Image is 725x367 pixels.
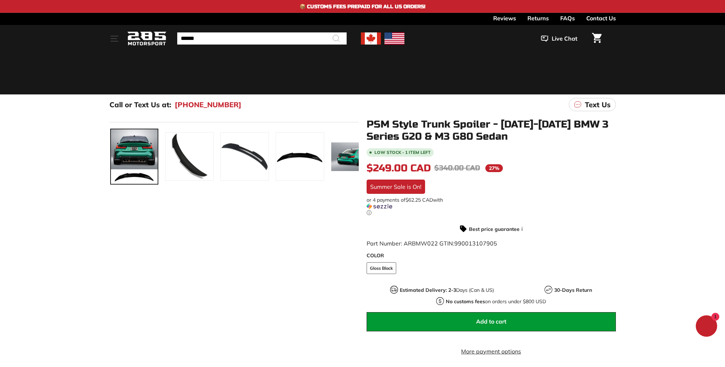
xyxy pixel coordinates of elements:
[367,240,497,247] span: Part Number: ARBMW022 GTIN:
[527,13,549,24] a: Returns
[367,348,616,355] a: More payment options
[531,34,588,43] button: Live Chat
[552,35,577,43] span: Live Chat
[586,13,616,24] a: Contact Us
[446,298,485,305] strong: No customs fees
[588,27,606,50] a: Cart
[367,197,616,216] div: or 4 payments of with
[367,118,616,143] h1: PSM Style Trunk Spoiler - [DATE]-[DATE] BMW 3 Series G20 & M3 G80 Sedan
[485,164,503,172] span: 27%
[434,164,480,172] span: $340.00 CAD
[300,4,425,10] h4: 📦 Customs Fees Prepaid for All US Orders!
[405,197,433,203] span: $62.25 CAD
[446,298,546,305] p: on orders under $800 USD
[493,13,516,24] a: Reviews
[367,197,616,216] div: or 4 payments of$62.25 CADwithSezzle Click to learn more about Sezzle
[554,287,592,293] strong: 30-Days Return
[469,226,520,232] strong: Best price guarantee
[367,252,616,259] label: COLOR
[585,100,611,109] p: Text Us
[367,180,425,194] div: Summer Sale is On!
[521,225,523,232] span: i
[560,13,575,24] a: FAQs
[367,312,616,331] button: Add to cart
[177,32,347,45] input: Search
[220,132,269,181] img: PSM Style Trunk Spoiler - 2020-2025 BMW 3 Series G20 & M3 G80 Sedan
[127,30,167,47] img: Logo_285_Motorsport_areodynamics_components
[276,132,324,181] img: PSM Style Trunk Spoiler - 2020-2025 BMW 3 Series G20 & M3 G80 Sedan
[400,287,456,293] strong: Estimated Delivery: 2-3
[569,98,616,111] a: Text Us
[476,318,506,325] span: Add to cart
[109,100,171,109] p: Call or Text Us at:
[165,132,214,181] img: PSM Style Trunk Spoiler - 2020-2025 BMW 3 Series G20 & M3 G80 Sedan
[374,150,431,155] span: Low stock - 1 item left
[175,100,241,109] a: [PHONE_NUMBER]
[454,240,497,247] span: 990013107905
[331,142,379,171] img: PSM Style Trunk Spoiler - 2020-2025 BMW 3 Series G20 & M3 G80 Sedan
[367,203,392,210] img: Sezzle
[367,162,431,174] span: $249.00 CAD
[110,129,159,185] a: PSM Style Trunk Spoiler - 2020-2025 BMW 3 Series G20 & M3 G80 Sedan
[400,287,494,293] p: Days (Can & US)
[694,315,719,338] inbox-online-store-chat: Shopify online store chat
[367,210,616,216] div: Click to learn more about Sezzle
